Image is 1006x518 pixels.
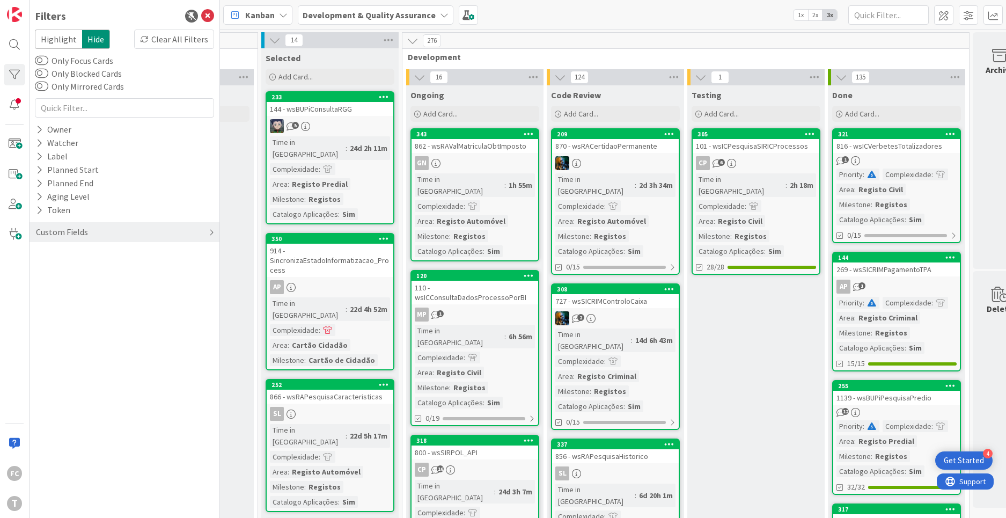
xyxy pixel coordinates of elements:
[288,466,289,478] span: :
[696,156,710,170] div: CP
[858,282,865,289] span: 1
[415,215,432,227] div: Area
[7,7,22,22] img: Visit kanbanzone.com
[432,215,434,227] span: :
[270,324,319,336] div: Complexidade
[266,379,394,512] a: 252866 - wsRAPesquisaCaracteristicasSLTime in [GEOGRAPHIC_DATA]:22d 5h 17mComplexidade:Area:Regis...
[271,235,393,243] div: 350
[787,179,816,191] div: 2h 18m
[836,312,854,324] div: Area
[557,441,679,448] div: 337
[573,370,575,382] span: :
[832,128,961,243] a: 321816 - wsICVerbetesTotalizadoresPriority:Complexidade:Area:Registo CivilMilestone:RegistosCatal...
[794,10,808,20] span: 1x
[693,129,819,153] div: 305101 - wsICPesquisaSIRICProcessos
[551,128,680,275] a: 209870 - wsRACertidaoPermanenteJCTime in [GEOGRAPHIC_DATA]:2d 3h 34mComplexidade:Area:Registo Aut...
[863,420,864,432] span: :
[983,449,993,458] div: 4
[412,463,538,477] div: CP
[730,230,732,242] span: :
[304,354,306,366] span: :
[856,435,917,447] div: Registo Predial
[555,200,604,212] div: Complexidade
[851,71,870,84] span: 135
[785,179,787,191] span: :
[883,420,931,432] div: Complexidade
[696,245,764,257] div: Catalogo Aplicações
[552,129,679,139] div: 209
[707,261,724,273] span: 28/28
[270,119,284,133] img: LS
[566,417,580,428] span: 0/15
[271,93,393,101] div: 233
[854,312,856,324] span: :
[696,215,714,227] div: Area
[288,178,289,190] span: :
[633,334,675,346] div: 14d 6h 43m
[847,481,865,493] span: 32/32
[808,10,823,20] span: 2x
[833,381,960,391] div: 255
[590,385,591,397] span: :
[412,446,538,459] div: 800 - wsSIRPOL_API
[863,169,864,180] span: :
[306,481,343,493] div: Registos
[285,34,303,47] span: 14
[134,30,214,49] div: Clear All Filters
[577,314,584,321] span: 2
[871,450,872,462] span: :
[697,130,819,138] div: 305
[555,370,573,382] div: Area
[745,200,746,212] span: :
[552,440,679,449] div: 337
[412,271,538,281] div: 120
[270,339,288,351] div: Area
[693,129,819,139] div: 305
[693,139,819,153] div: 101 - wsICPesquisaSIRICProcessos
[303,10,436,20] b: Development & Quality Assurance
[552,449,679,463] div: 856 - wsRAPesquisaHistorico
[346,142,347,154] span: :
[555,400,623,412] div: Catalogo Aplicações
[35,81,48,92] button: Only Mirrored Cards
[833,129,960,139] div: 321
[415,156,429,170] div: GN
[847,358,865,369] span: 15/15
[270,297,346,321] div: Time in [GEOGRAPHIC_DATA]
[906,214,924,225] div: Sim
[270,354,304,366] div: Milestone
[552,440,679,463] div: 337856 - wsRAPesquisaHistorico
[346,303,347,315] span: :
[552,156,679,170] div: JC
[306,193,343,205] div: Registos
[906,342,924,354] div: Sim
[872,199,910,210] div: Registos
[836,297,863,309] div: Priority
[423,34,441,47] span: 276
[856,312,920,324] div: Registo Criminal
[872,327,910,339] div: Registos
[696,230,730,242] div: Milestone
[836,199,871,210] div: Milestone
[872,450,910,462] div: Registos
[871,327,872,339] span: :
[833,391,960,405] div: 1139 - wsBUPiPesquisaPredio
[854,184,856,195] span: :
[270,193,304,205] div: Milestone
[552,294,679,308] div: 727 - wsSICRIMControloCaixa
[693,156,819,170] div: CP
[564,109,598,119] span: Add Card...
[931,297,933,309] span: :
[696,200,745,212] div: Complexidade
[267,92,393,102] div: 233
[347,142,390,154] div: 24d 2h 11m
[836,450,871,462] div: Milestone
[266,233,394,370] a: 350914 - SincronizaEstadoInformatizacao_ProcessAPTime in [GEOGRAPHIC_DATA]:22d 4h 52mComplexidade...
[432,367,434,378] span: :
[635,179,636,191] span: :
[437,465,444,472] span: 16
[836,214,905,225] div: Catalogo Aplicações
[271,381,393,389] div: 252
[883,169,931,180] div: Complexidade
[340,496,358,508] div: Sim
